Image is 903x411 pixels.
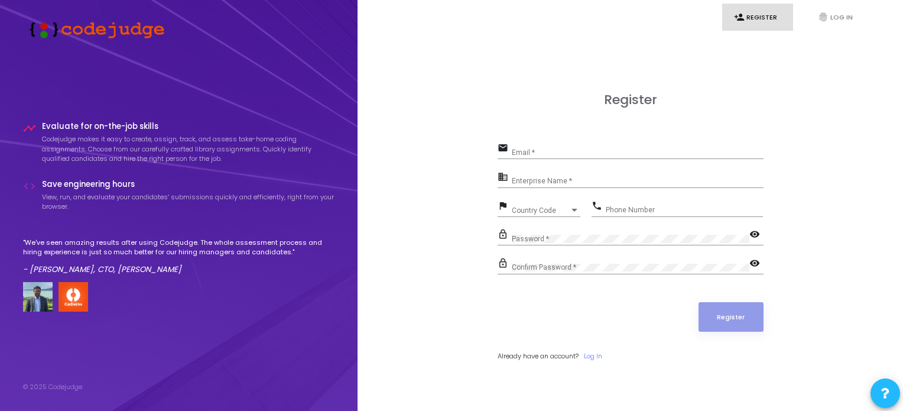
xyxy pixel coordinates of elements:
[806,4,877,31] a: fingerprintLog In
[606,206,763,214] input: Phone Number
[512,177,764,186] input: Enterprise Name
[23,180,36,193] i: code
[498,92,764,108] h3: Register
[42,122,335,131] h4: Evaluate for on-the-job skills
[42,192,335,212] p: View, run, and evaluate your candidates’ submissions quickly and efficiently, right from your bro...
[498,228,512,242] mat-icon: lock_outline
[498,200,512,214] mat-icon: flag
[512,207,570,214] span: Country Code
[749,257,764,271] mat-icon: visibility
[498,351,579,361] span: Already have an account?
[699,302,764,332] button: Register
[818,12,829,22] i: fingerprint
[42,134,335,164] p: Codejudge makes it easy to create, assign, track, and assess take-home coding assignments. Choose...
[23,282,53,312] img: user image
[749,228,764,242] mat-icon: visibility
[59,282,88,312] img: company-logo
[23,122,36,135] i: timeline
[23,238,335,257] p: "We've seen amazing results after using Codejudge. The whole assessment process and hiring experi...
[584,351,602,361] a: Log In
[592,200,606,214] mat-icon: phone
[23,382,82,392] div: © 2025 Codejudge
[23,264,181,275] em: - [PERSON_NAME], CTO, [PERSON_NAME]
[42,180,335,189] h4: Save engineering hours
[722,4,793,31] a: person_addRegister
[498,142,512,156] mat-icon: email
[734,12,745,22] i: person_add
[498,171,512,185] mat-icon: business
[498,257,512,271] mat-icon: lock_outline
[512,148,764,157] input: Email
